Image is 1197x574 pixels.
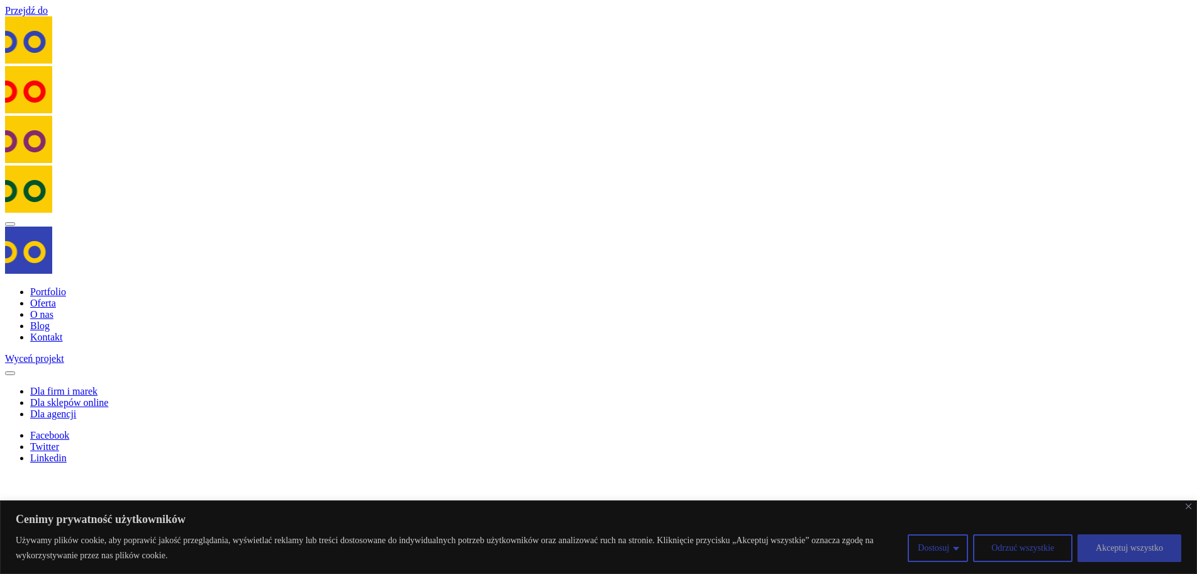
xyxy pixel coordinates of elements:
[30,286,66,297] a: Portfolio
[16,512,1181,527] p: Cenimy prywatność użytkowników
[5,227,52,274] img: Brandoo Group
[30,430,69,441] a: Facebook
[5,371,15,375] button: Close
[973,534,1072,562] button: Odrzuć wszystkie
[1186,504,1191,509] button: Blisko
[5,5,48,16] a: Przejdź do
[5,16,1192,215] a: Brandoo Group Brandoo Group Brandoo Group Brandoo Group
[30,453,67,463] a: Linkedin
[30,309,53,320] a: O nas
[30,320,50,331] a: Blog
[30,397,108,408] a: Dla sklepów online
[30,298,56,308] a: Oferta
[30,386,97,397] a: Dla firm i marek
[5,16,52,64] img: Brandoo Group
[5,222,15,226] button: Navigation
[30,441,59,452] a: Twitter
[16,533,898,563] p: Używamy plików cookie, aby poprawić jakość przeglądania, wyświetlać reklamy lub treści dostosowan...
[30,332,63,342] a: Kontakt
[5,353,64,364] a: Wyceń projekt
[30,408,76,419] a: Dla agencji
[5,116,52,163] img: Brandoo Group
[5,166,52,213] img: Brandoo Group
[1186,504,1191,509] img: Close
[1077,534,1181,562] button: Akceptuj wszystko
[908,534,968,562] button: Dostosuj
[5,66,52,113] img: Brandoo Group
